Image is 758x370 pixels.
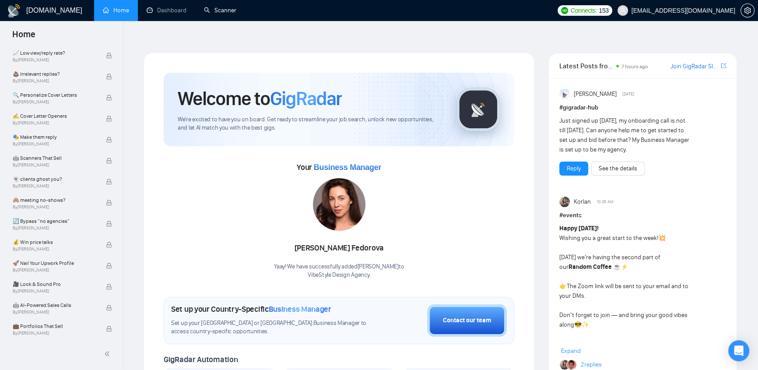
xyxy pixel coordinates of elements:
[164,355,238,364] span: GigRadar Automation
[106,158,112,164] span: lock
[741,7,754,14] span: setting
[178,116,442,132] span: We're excited to have you on board. Get ready to streamline your job search, unlock new opportuni...
[13,289,97,294] span: By [PERSON_NAME]
[13,175,97,183] span: 👻 clients ghost you?
[561,347,581,355] span: Expand
[13,331,97,336] span: By [PERSON_NAME]
[13,280,97,289] span: 🎥 Look & Sound Pro
[443,316,491,325] div: Contact our team
[559,162,588,176] button: Reply
[7,4,21,18] img: logo
[721,62,726,70] a: export
[567,360,576,370] img: JM
[597,198,614,206] span: 10:35 AM
[13,112,97,120] span: ✍️ Cover Letter Openers
[13,301,97,310] span: 🤖 AI-Powered Sales Calls
[740,7,754,14] a: setting
[427,304,507,337] button: Contact our team
[106,74,112,80] span: lock
[621,263,628,271] span: ⚡
[13,162,97,168] span: By [PERSON_NAME]
[313,178,365,231] img: 1706120969076-multi-246.jpg
[13,247,97,252] span: By [PERSON_NAME]
[13,120,97,126] span: By [PERSON_NAME]
[559,225,599,232] strong: Happy [DATE]!
[147,7,186,14] a: dashboardDashboard
[559,116,693,155] div: Just signed up [DATE], my onboarding call is not till [DATE]. Can anyone help me to get started t...
[571,6,597,15] span: Connects:
[559,197,570,207] img: Korlan
[104,349,113,358] span: double-left
[13,259,97,268] span: 🚀 Nail Your Upwork Profile
[559,211,726,220] h1: # events
[106,116,112,122] span: lock
[106,53,112,59] span: lock
[559,89,570,99] img: Anisuzzaman Khan
[582,321,589,328] span: ✨
[13,99,97,105] span: By [PERSON_NAME]
[171,304,331,314] h1: Set up your Country-Specific
[567,164,581,173] a: Reply
[274,241,404,256] div: [PERSON_NAME] Fedorova
[559,103,726,113] h1: # gigradar-hub
[13,154,97,162] span: 🤖 Scanners That Sell
[13,322,97,331] span: 💼 Portfolios That Sell
[721,62,726,69] span: export
[728,340,749,361] div: Open Intercom Messenger
[13,183,97,189] span: By [PERSON_NAME]
[559,60,614,71] span: Latest Posts from the GigRadar Community
[13,70,97,78] span: 💩 Irrelevant replies?
[103,7,129,14] a: homeHome
[13,133,97,141] span: 🎭 Make them reply
[658,234,666,242] span: 💥
[599,164,637,173] a: See the details
[622,90,634,98] span: [DATE]
[314,163,381,172] span: Business Manager
[171,319,372,336] span: Set up your [GEOGRAPHIC_DATA] or [GEOGRAPHIC_DATA] Business Manager to access country-specific op...
[106,200,112,206] span: lock
[5,28,42,46] span: Home
[581,360,602,369] a: 2replies
[270,87,342,110] span: GigRadar
[613,263,621,271] span: ☕
[13,78,97,84] span: By [PERSON_NAME]
[13,141,97,147] span: By [PERSON_NAME]
[106,284,112,290] span: lock
[13,196,97,204] span: 🙈 meeting no-shows?
[297,162,381,172] span: Your
[620,7,626,14] span: user
[670,62,719,71] a: Join GigRadar Slack Community
[13,217,97,226] span: 🔄 Bypass “no agencies”
[621,63,648,70] span: 7 hours ago
[574,197,591,207] span: Korlan
[13,204,97,210] span: By [PERSON_NAME]
[591,162,645,176] button: See the details
[596,340,604,348] span: ☺️
[274,263,404,279] div: Yaay! We have successfully added [PERSON_NAME] to
[106,221,112,227] span: lock
[559,282,567,290] span: 👉
[13,310,97,315] span: By [PERSON_NAME]
[274,271,404,279] p: VibeStyle Design Agency .
[106,242,112,248] span: lock
[561,7,568,14] img: upwork-logo.png
[106,263,112,269] span: lock
[204,7,236,14] a: searchScanner
[13,238,97,247] span: 💰 Win price talks
[13,57,97,63] span: By [PERSON_NAME]
[106,95,112,101] span: lock
[568,263,612,271] strong: Random Coffee
[574,89,617,99] span: [PERSON_NAME]
[106,305,112,311] span: lock
[560,360,569,370] img: Korlan
[574,321,582,328] span: 😎
[13,268,97,273] span: By [PERSON_NAME]
[106,326,112,332] span: lock
[599,6,608,15] span: 153
[13,49,97,57] span: 📈 Low view/reply rate?
[178,87,342,110] h1: Welcome to
[13,226,97,231] span: By [PERSON_NAME]
[106,179,112,185] span: lock
[740,4,754,18] button: setting
[13,91,97,99] span: 🔍 Personalize Cover Letters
